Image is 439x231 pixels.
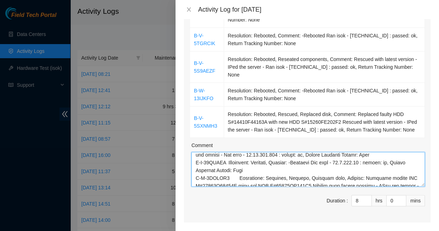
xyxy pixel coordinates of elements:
span: close [186,7,192,12]
div: hrs [372,195,387,206]
div: Activity Log for [DATE] [198,6,431,13]
td: Resolution: Rebooted, Rescued, Replaced disk, Comment: Replaced faulty HDD S#14410F44163A with ne... [224,107,425,138]
a: B-W-13IJKFO [194,88,213,101]
td: Resolution: Rebooted, Comment: -Rebooted Ran isok - [TECHNICAL_ID] : passed: ok, Return Tracking ... [224,28,425,51]
a: B-V-5SXNMH3 [194,115,217,129]
td: Resolution: Rebooted, Reseated components, Comment: Rescued with latest version - IPed the server... [224,51,425,83]
label: Comment [191,141,213,149]
button: Close [184,6,194,13]
div: mins [406,195,425,206]
a: B-V-5S9AEZF [194,60,215,74]
textarea: Comment [191,152,425,187]
td: Resolution: Rebooted, Comment: -Rebooted Ran isok - [TECHNICAL_ID] : passed: ok, Return Tracking ... [224,83,425,107]
a: B-V-5TGRCIK [194,33,215,46]
div: Duration : [326,197,348,205]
